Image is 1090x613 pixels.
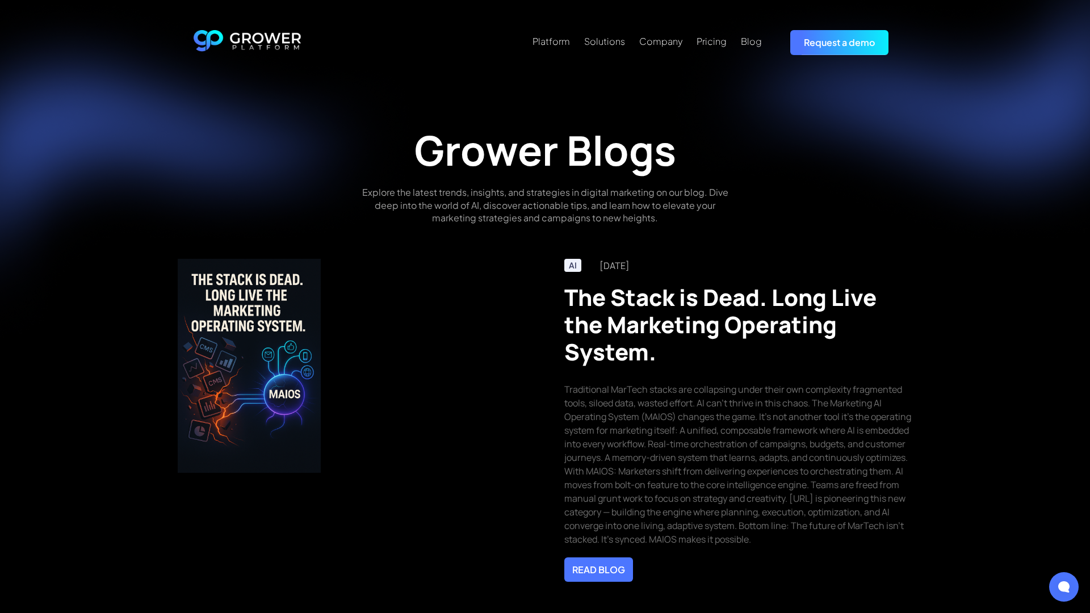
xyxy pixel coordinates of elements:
[569,261,577,270] div: AI
[194,30,301,55] a: home
[533,35,570,48] a: Platform
[697,36,727,47] div: Pricing
[533,36,570,47] div: Platform
[639,35,682,48] a: Company
[178,126,912,175] h1: Grower Blogs
[564,557,633,582] a: READ BLOG
[639,36,682,47] div: Company
[599,259,630,272] div: [DATE]
[584,35,625,48] a: Solutions
[564,383,913,546] p: Traditional MarTech stacks are collapsing under their own complexity fragmented tools, siloed dat...
[741,35,762,48] a: Blog
[564,284,913,366] h2: The Stack is Dead. Long Live the Marketing Operating System.
[361,186,730,224] p: Explore the latest trends, insights, and strategies in digital marketing on our blog. Dive deep i...
[697,35,727,48] a: Pricing
[741,36,762,47] div: Blog
[790,30,888,54] a: Request a demo
[584,36,625,47] div: Solutions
